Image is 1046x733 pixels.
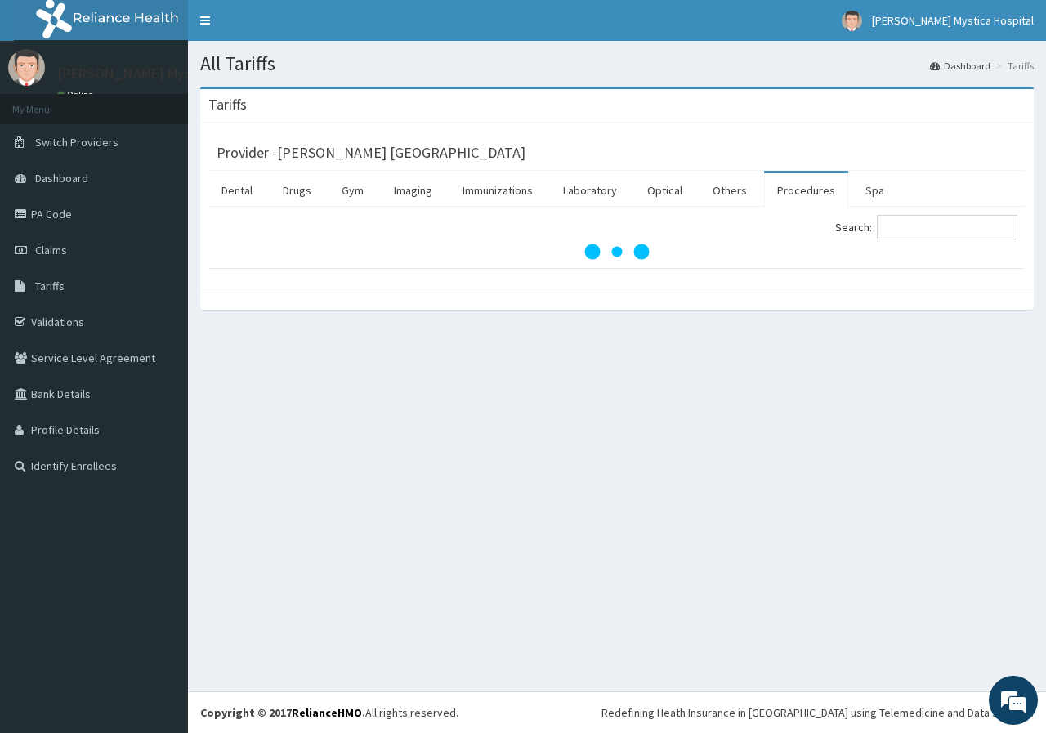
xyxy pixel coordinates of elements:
span: Claims [35,243,67,257]
img: User Image [8,49,45,86]
footer: All rights reserved. [188,691,1046,733]
svg: audio-loading [584,219,650,284]
a: Imaging [381,173,445,208]
span: [PERSON_NAME] Mystica Hospital [872,13,1034,28]
span: Dashboard [35,171,88,185]
span: Switch Providers [35,135,118,150]
input: Search: [877,215,1017,239]
li: Tariffs [992,59,1034,73]
span: Tariffs [35,279,65,293]
a: Gym [329,173,377,208]
a: Spa [852,173,897,208]
a: Drugs [270,173,324,208]
a: RelianceHMO [292,705,362,720]
a: Dental [208,173,266,208]
a: Online [57,89,96,101]
p: [PERSON_NAME] Mystica Hospital [57,66,273,81]
strong: Copyright © 2017 . [200,705,365,720]
label: Search: [835,215,1017,239]
a: Dashboard [930,59,990,73]
h1: All Tariffs [200,53,1034,74]
img: User Image [842,11,862,31]
a: Immunizations [449,173,546,208]
a: Procedures [764,173,848,208]
div: Redefining Heath Insurance in [GEOGRAPHIC_DATA] using Telemedicine and Data Science! [601,704,1034,721]
a: Laboratory [550,173,630,208]
h3: Provider - [PERSON_NAME] [GEOGRAPHIC_DATA] [217,145,525,160]
a: Optical [634,173,695,208]
h3: Tariffs [208,97,247,112]
a: Others [700,173,760,208]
